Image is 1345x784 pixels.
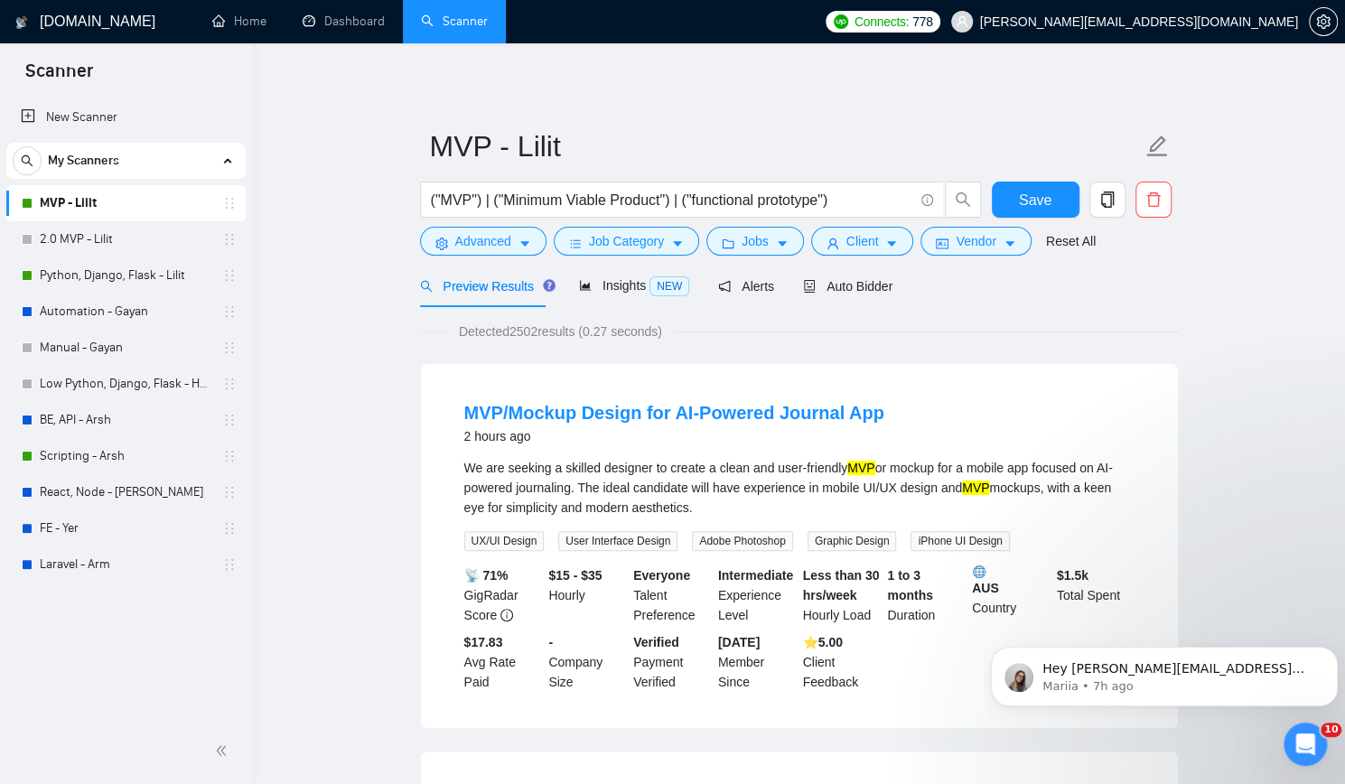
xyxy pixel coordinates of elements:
[984,609,1345,735] iframe: Intercom notifications message
[706,227,804,256] button: folderJobscaret-down
[972,565,1050,595] b: AUS
[222,413,237,427] span: holder
[808,531,897,551] span: Graphic Design
[222,268,237,283] span: holder
[222,449,237,463] span: holder
[946,191,980,208] span: search
[1136,191,1171,208] span: delete
[803,280,816,293] span: robot
[464,458,1135,518] div: We are seeking a skilled designer to create a clean and user-friendly or mockup for a mobile app ...
[430,124,1142,169] input: Scanner name...
[464,531,545,551] span: UX/UI Design
[799,565,884,625] div: Hourly Load
[855,12,909,32] span: Connects:
[420,227,546,256] button: settingAdvancedcaret-down
[945,182,981,218] button: search
[303,14,385,29] a: dashboardDashboard
[776,237,789,250] span: caret-down
[968,565,1053,625] div: Country
[803,635,843,649] b: ⭐️ 5.00
[15,8,28,37] img: logo
[715,565,799,625] div: Experience Level
[14,154,41,167] span: search
[461,632,546,692] div: Avg Rate Paid
[446,322,675,341] span: Detected 2502 results (0.27 seconds)
[40,294,211,330] a: Automation - Gayan
[847,461,874,475] mark: MVP
[589,231,664,251] span: Job Category
[48,143,119,179] span: My Scanners
[1321,723,1341,737] span: 10
[811,227,914,256] button: userClientcaret-down
[40,185,211,221] a: MVP - Lilit
[464,425,884,447] div: 2 hours ago
[569,237,582,250] span: bars
[212,14,266,29] a: homeHome
[222,557,237,572] span: holder
[455,231,511,251] span: Advanced
[11,58,107,96] span: Scanner
[431,189,913,211] input: Search Freelance Jobs...
[59,52,328,265] span: Hey [PERSON_NAME][EMAIL_ADDRESS][DOMAIN_NAME], Looks like your Upwork agency S.W.A.T. ran out of ...
[40,402,211,438] a: BE, API - Arsh
[40,366,211,402] a: Low Python, Django, Flask - Hayk
[461,565,546,625] div: GigRadar Score
[715,632,799,692] div: Member Since
[40,546,211,583] a: Laravel - Arm
[579,279,592,292] span: area-chart
[40,257,211,294] a: Python, Django, Flask - Lilit
[1053,565,1138,625] div: Total Spent
[1284,723,1327,766] iframe: Intercom live chat
[40,474,211,510] a: React, Node - [PERSON_NAME]
[464,568,509,583] b: 📡 71%
[1046,231,1096,251] a: Reset All
[1057,568,1088,583] b: $ 1.5k
[40,438,211,474] a: Scripting - Arsh
[921,194,933,206] span: info-circle
[846,231,879,251] span: Client
[920,227,1031,256] button: idcardVendorcaret-down
[885,237,898,250] span: caret-down
[1309,14,1338,29] a: setting
[956,15,968,28] span: user
[6,99,246,135] li: New Scanner
[718,635,760,649] b: [DATE]
[13,146,42,175] button: search
[1145,135,1169,158] span: edit
[742,231,769,251] span: Jobs
[630,632,715,692] div: Payment Verified
[936,237,948,250] span: idcard
[21,99,231,135] a: New Scanner
[718,279,774,294] span: Alerts
[1135,182,1172,218] button: delete
[992,182,1079,218] button: Save
[545,632,630,692] div: Company Size
[548,635,553,649] b: -
[518,237,531,250] span: caret-down
[962,481,989,495] mark: MVP
[827,237,839,250] span: user
[887,568,933,602] b: 1 to 3 months
[718,568,793,583] b: Intermediate
[579,278,689,293] span: Insights
[420,279,550,294] span: Preview Results
[420,280,433,293] span: search
[40,510,211,546] a: FE - Yer
[692,531,792,551] span: Adobe Photoshop
[803,568,880,602] b: Less than 30 hrs/week
[803,279,892,294] span: Auto Bidder
[1310,14,1337,29] span: setting
[59,70,332,86] p: Message from Mariia, sent 7h ago
[1089,182,1126,218] button: copy
[6,143,246,583] li: My Scanners
[222,232,237,247] span: holder
[215,742,233,760] span: double-left
[40,221,211,257] a: 2.0 MVP - Lilit
[1004,237,1016,250] span: caret-down
[222,341,237,355] span: holder
[558,531,677,551] span: User Interface Design
[222,377,237,391] span: holder
[1019,189,1051,211] span: Save
[671,237,684,250] span: caret-down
